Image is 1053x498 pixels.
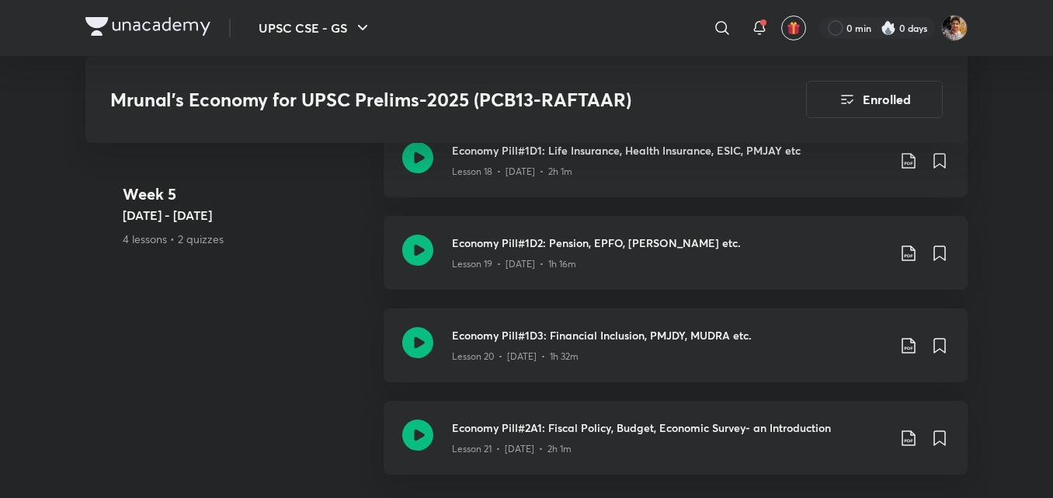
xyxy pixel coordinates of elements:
[249,12,381,44] button: UPSC CSE - GS
[452,142,887,158] h3: Economy Pill#1D1: Life Insurance, Health Insurance, ESIC, PMJAY etc
[384,216,968,308] a: Economy Pill#1D2: Pension, EPFO, [PERSON_NAME] etc.Lesson 19 • [DATE] • 1h 16m
[806,81,943,118] button: Enrolled
[85,17,210,36] img: Company Logo
[123,183,371,206] h4: Week 5
[452,350,579,364] p: Lesson 20 • [DATE] • 1h 32m
[941,15,968,41] img: Brijesh Panwar
[452,257,576,271] p: Lesson 19 • [DATE] • 1h 16m
[85,17,210,40] a: Company Logo
[384,308,968,401] a: Economy Pill#1D3: Financial Inclusion, PMJDY, MUDRA etc.Lesson 20 • [DATE] • 1h 32m
[123,231,371,247] p: 4 lessons • 2 quizzes
[110,89,718,111] h3: Mrunal’s Economy for UPSC Prelims-2025 (PCB13-RAFTAAR)
[452,235,887,251] h3: Economy Pill#1D2: Pension, EPFO, [PERSON_NAME] etc.
[881,20,896,36] img: streak
[781,16,806,40] button: avatar
[123,206,371,225] h5: [DATE] - [DATE]
[452,165,572,179] p: Lesson 18 • [DATE] • 2h 1m
[452,420,887,436] h3: Economy Pill#2A1: Fiscal Policy, Budget, Economic Survey- an Introduction
[787,21,801,35] img: avatar
[452,327,887,343] h3: Economy Pill#1D3: Financial Inclusion, PMJDY, MUDRA etc.
[452,442,572,456] p: Lesson 21 • [DATE] • 2h 1m
[384,401,968,493] a: Economy Pill#2A1: Fiscal Policy, Budget, Economic Survey- an IntroductionLesson 21 • [DATE] • 2h 1m
[384,124,968,216] a: Economy Pill#1D1: Life Insurance, Health Insurance, ESIC, PMJAY etcLesson 18 • [DATE] • 2h 1m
